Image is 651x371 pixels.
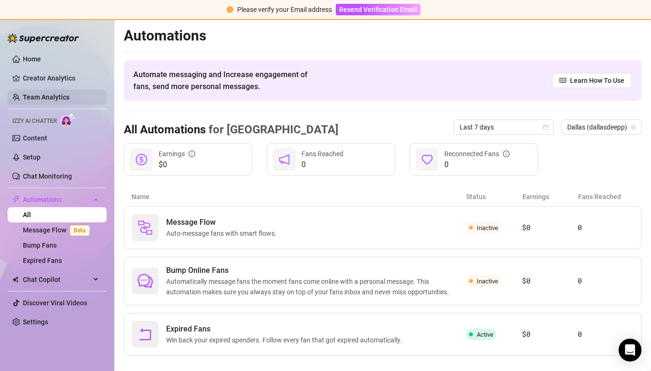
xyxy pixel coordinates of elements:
[23,153,40,161] a: Setup
[166,276,466,297] span: Automatically message fans the moment fans come online with a personal message. This automation m...
[189,150,195,157] span: info-circle
[206,123,339,136] span: for [GEOGRAPHIC_DATA]
[8,33,79,43] img: logo-BBDzfeDw.svg
[570,75,624,86] span: Learn How To Use
[522,222,578,233] article: $0
[522,191,578,202] article: Earnings
[159,159,195,170] span: $0
[567,120,636,134] span: Dallas (dallasdeepp)
[23,257,62,264] a: Expired Fans
[421,154,433,165] span: heart
[23,55,41,63] a: Home
[301,159,343,170] span: 0
[444,159,510,170] span: 0
[23,93,70,101] a: Team Analytics
[12,117,57,126] span: Izzy AI Chatter
[279,154,290,165] span: notification
[23,299,87,307] a: Discover Viral Videos
[522,275,578,287] article: $0
[70,225,90,236] span: Beta
[543,124,549,130] span: calendar
[578,329,633,340] article: 0
[227,6,233,13] span: exclamation-circle
[166,217,280,228] span: Message Flow
[560,77,566,84] span: read
[12,196,20,203] span: thunderbolt
[477,224,498,231] span: Inactive
[23,192,90,207] span: Automations
[444,149,510,159] div: Reconnected Fans
[503,150,510,157] span: info-circle
[301,150,343,158] span: Fans Reached
[12,276,19,283] img: Chat Copilot
[578,275,633,287] article: 0
[131,191,466,202] article: Name
[552,73,632,88] a: Learn How To Use
[23,226,93,234] a: Message FlowBeta
[460,120,548,134] span: Last 7 days
[339,6,417,13] span: Resend Verification Email
[477,278,498,285] span: Inactive
[159,149,195,159] div: Earnings
[23,70,99,86] a: Creator Analytics
[124,122,339,138] h3: All Automations
[477,331,493,338] span: Active
[23,211,31,219] a: All
[60,113,75,127] img: AI Chatter
[619,339,641,361] div: Open Intercom Messenger
[522,329,578,340] article: $0
[166,323,406,335] span: Expired Fans
[631,124,636,130] span: team
[23,318,48,326] a: Settings
[23,241,57,249] a: Bump Fans
[23,134,47,142] a: Content
[23,172,72,180] a: Chat Monitoring
[336,4,421,15] button: Resend Verification Email
[578,191,634,202] article: Fans Reached
[166,335,406,345] span: Win back your expired spenders. Follow every fan that got expired automatically.
[133,69,317,92] span: Automate messaging and Increase engagement of fans, send more personal messages.
[578,222,633,233] article: 0
[166,228,280,239] span: Auto-message fans with smart flows.
[237,4,332,15] div: Please verify your Email address
[136,154,147,165] span: dollar
[23,272,90,287] span: Chat Copilot
[138,327,153,342] span: rollback
[138,220,153,235] img: svg%3e
[166,265,466,276] span: Bump Online Fans
[466,191,522,202] article: Status
[138,273,153,289] span: comment
[124,27,641,45] h2: Automations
